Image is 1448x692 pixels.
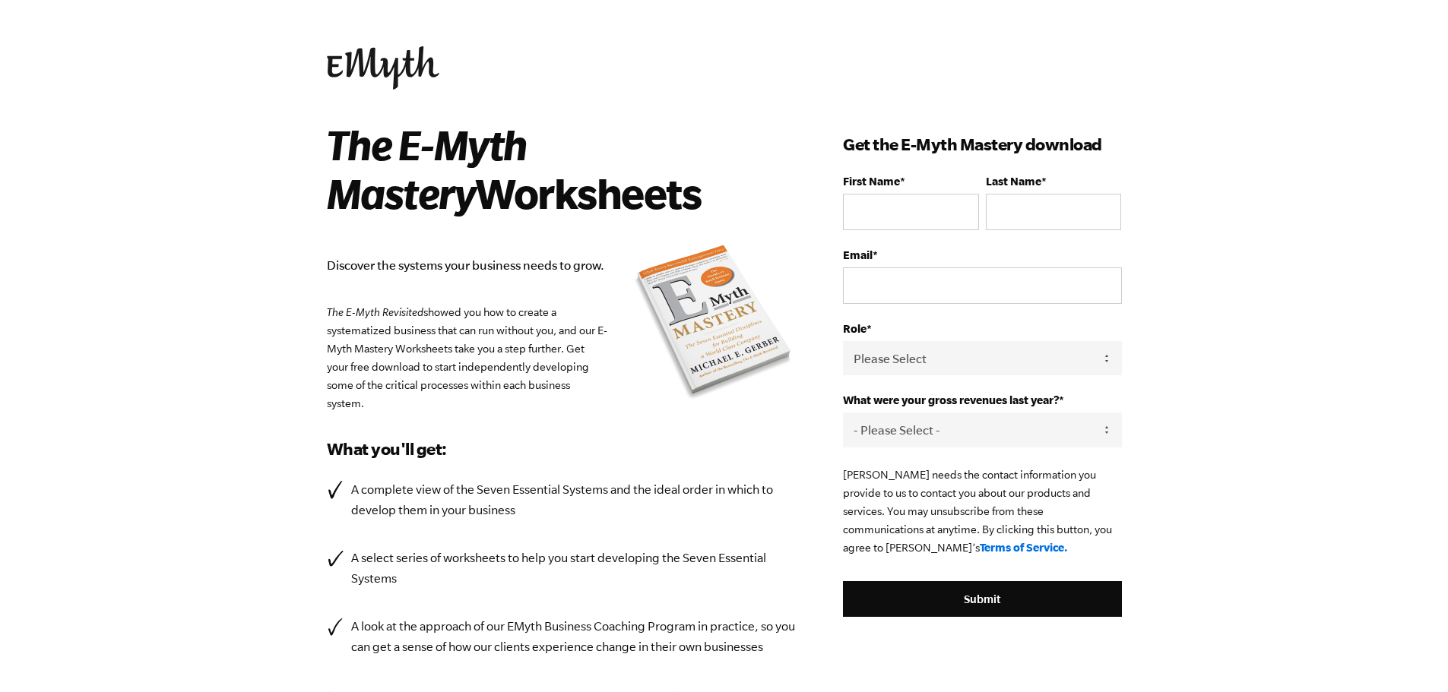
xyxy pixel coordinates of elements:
[327,437,798,461] h3: What you'll get:
[630,242,797,406] img: emyth mastery book summary
[843,175,900,188] span: First Name
[1372,619,1448,692] iframe: Chat Widget
[843,466,1121,557] p: [PERSON_NAME] needs the contact information you provide to us to contact you about our products a...
[980,541,1068,554] a: Terms of Service.
[327,255,798,276] p: Discover the systems your business needs to grow.
[327,121,527,216] i: The E-Myth Mastery
[351,616,798,657] p: A look at the approach of our EMyth Business Coaching Program in practice, so you can get a sense...
[327,120,776,217] h2: Worksheets
[986,175,1041,188] span: Last Name
[351,479,798,520] p: A complete view of the Seven Essential Systems and the ideal order in which to develop them in yo...
[327,306,423,318] em: The E-Myth Revisited
[843,393,1059,406] span: What were your gross revenues last year?
[843,132,1121,156] h3: Get the E-Myth Mastery download
[351,548,798,589] p: A select series of worksheets to help you start developing the Seven Essential Systems
[327,46,439,90] img: EMyth
[843,581,1121,618] input: Submit
[327,303,798,412] p: showed you how to create a systematized business that can run without you, and our E-Myth Mastery...
[843,322,867,335] span: Role
[843,248,873,261] span: Email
